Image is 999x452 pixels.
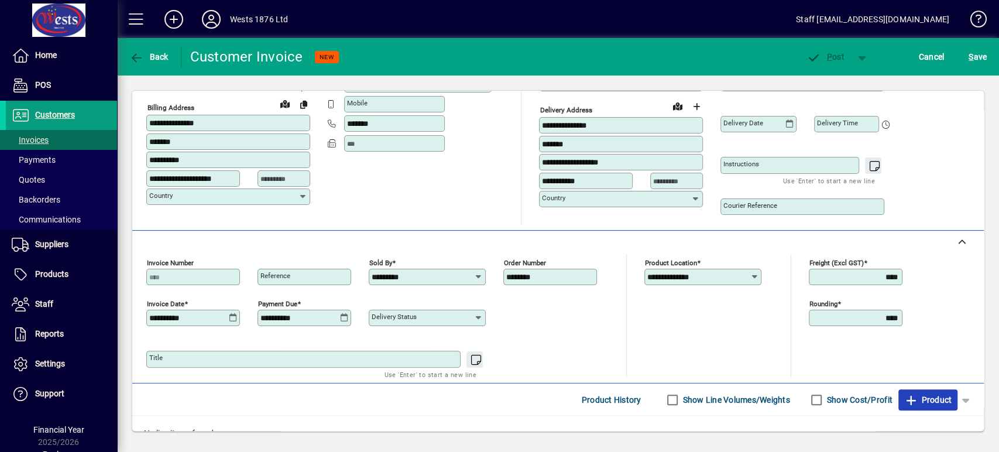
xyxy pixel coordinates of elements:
[801,46,850,67] button: Post
[6,320,117,349] a: Reports
[966,46,990,67] button: Save
[12,155,56,165] span: Payments
[385,368,476,381] mat-hint: Use 'Enter' to start a new line
[577,389,646,410] button: Product History
[129,52,169,61] span: Back
[6,379,117,409] a: Support
[12,195,60,204] span: Backorders
[126,46,171,67] button: Back
[35,359,65,368] span: Settings
[582,391,641,409] span: Product History
[796,10,949,29] div: Staff [EMAIL_ADDRESS][DOMAIN_NAME]
[12,135,49,145] span: Invoices
[806,52,844,61] span: ost
[6,230,117,259] a: Suppliers
[347,99,368,107] mat-label: Mobile
[260,272,290,280] mat-label: Reference
[898,389,957,410] button: Product
[35,299,53,309] span: Staff
[6,130,117,150] a: Invoices
[149,354,163,362] mat-label: Title
[723,201,777,210] mat-label: Courier Reference
[6,350,117,379] a: Settings
[149,191,173,200] mat-label: Country
[35,239,68,249] span: Suppliers
[668,97,687,115] a: View on map
[35,269,68,279] span: Products
[961,2,984,40] a: Knowledge Base
[542,194,565,202] mat-label: Country
[969,52,973,61] span: S
[35,389,64,398] span: Support
[230,10,288,29] div: Wests 1876 Ltd
[147,300,184,308] mat-label: Invoice date
[6,210,117,230] a: Communications
[193,9,230,30] button: Profile
[155,9,193,30] button: Add
[12,215,81,224] span: Communications
[827,52,832,61] span: P
[6,41,117,70] a: Home
[969,47,987,66] span: ave
[35,329,64,338] span: Reports
[12,175,45,184] span: Quotes
[723,119,763,127] mat-label: Delivery date
[35,80,51,90] span: POS
[809,259,864,267] mat-label: Freight (excl GST)
[117,46,181,67] app-page-header-button: Back
[817,119,858,127] mat-label: Delivery time
[904,391,952,409] span: Product
[919,47,945,66] span: Cancel
[6,170,117,190] a: Quotes
[35,50,57,60] span: Home
[258,300,297,308] mat-label: Payment due
[276,94,294,113] a: View on map
[132,416,984,451] div: No line items found
[294,95,313,114] button: Copy to Delivery address
[6,71,117,100] a: POS
[35,110,75,119] span: Customers
[6,290,117,319] a: Staff
[320,53,334,61] span: NEW
[645,259,697,267] mat-label: Product location
[825,394,892,406] label: Show Cost/Profit
[723,160,759,168] mat-label: Instructions
[6,260,117,289] a: Products
[681,394,790,406] label: Show Line Volumes/Weights
[372,313,417,321] mat-label: Delivery status
[916,46,947,67] button: Cancel
[6,190,117,210] a: Backorders
[809,300,837,308] mat-label: Rounding
[783,174,875,187] mat-hint: Use 'Enter' to start a new line
[6,150,117,170] a: Payments
[504,259,546,267] mat-label: Order number
[687,97,706,116] button: Choose address
[147,259,194,267] mat-label: Invoice number
[190,47,303,66] div: Customer Invoice
[369,259,392,267] mat-label: Sold by
[33,425,84,434] span: Financial Year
